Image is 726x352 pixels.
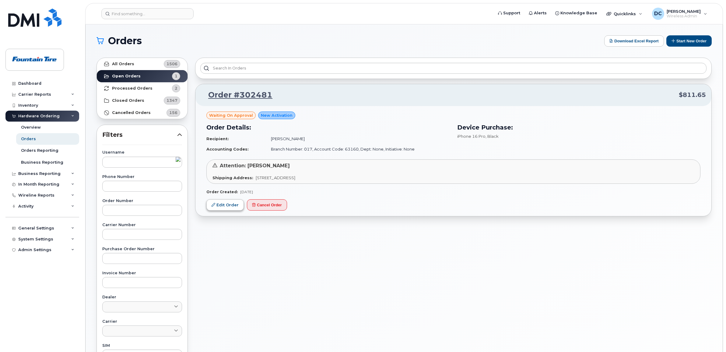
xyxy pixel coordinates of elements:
a: Open Orders1 [97,70,188,82]
span: Attention: [PERSON_NAME] [220,163,290,169]
span: 1347 [167,98,177,103]
a: Cancelled Orders156 [97,107,188,119]
span: 1506 [167,61,177,67]
span: 156 [169,110,177,116]
a: Closed Orders1347 [97,94,188,107]
iframe: Messenger Launcher [700,325,721,347]
strong: Closed Orders [112,98,144,103]
label: Purchase Order Number [102,247,182,251]
td: [PERSON_NAME] [265,133,450,144]
span: $811.65 [679,91,706,99]
button: Start New Order [666,35,712,47]
label: Dealer [102,295,182,299]
button: Download Excel Report [604,35,664,47]
label: Order Number [102,199,182,203]
span: 2 [175,85,177,91]
span: [STREET_ADDRESS] [256,175,295,180]
strong: Order Created: [206,190,238,194]
span: iPhone 16 Pro [457,134,486,139]
button: Cancel Order [247,199,287,211]
span: Waiting On Approval [209,112,253,118]
span: New Activation [261,112,293,118]
label: Phone Number [102,175,182,179]
label: Invoice Number [102,271,182,275]
strong: Recipient: [206,136,229,141]
strong: Accounting Codes: [206,147,249,151]
a: Order #302481 [201,90,272,101]
td: Branch Number: 017, Account Code: 63160, Dept: None, Initiative: None [265,144,450,155]
span: Orders [108,36,142,45]
h3: Order Details: [206,123,450,132]
label: Carrier Number [102,223,182,227]
a: Edit Order [206,199,244,211]
label: SIM [102,344,182,348]
a: Processed Orders2 [97,82,188,94]
span: Filters [102,130,177,139]
strong: All Orders [112,62,134,66]
label: Username [102,151,182,155]
strong: Cancelled Orders [112,110,151,115]
span: , Black [486,134,499,139]
h3: Device Purchase: [457,123,701,132]
span: 1 [175,73,177,79]
span: [DATE] [240,190,253,194]
label: Carrier [102,320,182,324]
strong: Open Orders [112,74,141,79]
a: All Orders1506 [97,58,188,70]
strong: Shipping Address: [212,175,253,180]
input: Search in orders [200,63,707,74]
strong: Processed Orders [112,86,153,91]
